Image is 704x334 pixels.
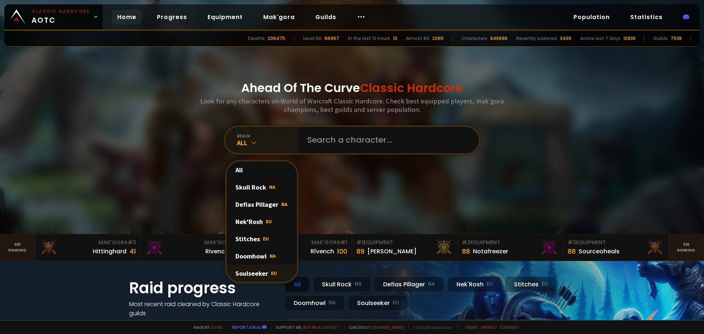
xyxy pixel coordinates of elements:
[268,35,285,42] div: 206475
[500,324,519,330] a: Consent
[671,35,682,42] div: 7538
[653,35,668,42] div: Guilds
[269,184,275,190] span: NA
[352,234,458,261] a: #1Equipment89[PERSON_NAME]
[251,239,347,246] div: Mak'Gora
[303,127,470,153] input: Search a character...
[211,324,222,330] a: a fan
[257,10,301,25] a: Mak'gora
[428,280,435,288] small: NA
[462,239,470,246] span: # 2
[311,247,334,256] div: Rîvench
[129,318,177,327] a: See all progress
[32,8,90,26] span: AOTC
[241,79,463,97] h1: Ahead Of The Curve
[406,35,429,42] div: Almost 60
[237,139,298,147] div: All
[232,324,261,330] a: Report a bug
[248,35,265,42] div: Deaths
[355,280,362,288] small: NA
[408,324,452,330] span: v. d752d5 - production
[393,299,399,307] small: EU
[568,239,664,246] div: Equipment
[340,239,347,246] span: # 1
[568,246,576,256] div: 88
[281,201,287,208] span: NA
[432,35,444,42] div: 2065
[447,276,502,292] div: Nek'Rosh
[263,235,269,242] span: EU
[579,247,620,256] div: Sourceoheals
[490,35,507,42] div: 846896
[202,10,249,25] a: Equipment
[458,234,563,261] a: #2Equipment88Notafreezer
[473,247,508,256] div: Notafreezer
[337,246,347,256] div: 100
[329,299,336,307] small: NA
[227,230,297,247] div: Stitches
[624,10,668,25] a: Statistics
[560,35,571,42] div: 3439
[348,35,390,42] div: In the last 12 hours
[285,295,345,311] div: Doomhowl
[237,133,298,139] div: realm
[563,234,669,261] a: #3Equipment88Sourceoheals
[465,324,478,330] a: Terms
[129,276,276,300] h1: Raid progress
[313,276,371,292] div: Skull Rock
[348,295,408,311] div: Soulseeker
[35,234,141,261] a: Mak'Gora#3Hittinghard41
[505,276,557,292] div: Stitches
[542,280,548,288] small: EU
[93,247,126,256] div: Hittinghard
[481,324,497,330] a: Privacy
[227,213,297,230] div: Nek'Rosh
[151,10,193,25] a: Progress
[227,179,297,196] div: Skull Rock
[285,276,310,292] div: All
[271,270,277,276] span: EU
[141,234,246,261] a: Mak'Gora#2Rivench100
[393,35,397,42] div: 13
[344,324,404,330] span: Checkout
[356,239,453,246] div: Equipment
[129,246,136,256] div: 41
[462,246,470,256] div: 88
[360,80,463,96] span: Classic Hardcore
[669,234,704,261] a: Seeranking
[128,239,136,246] span: # 3
[246,234,352,261] a: Mak'Gora#1Rîvench100
[462,35,487,42] div: Characters
[269,253,276,259] span: NA
[356,246,364,256] div: 89
[324,35,339,42] div: 66957
[487,280,493,288] small: EU
[32,8,90,15] small: Classic Hardcore
[111,10,142,25] a: Home
[568,239,576,246] span: # 3
[197,97,507,114] h3: Look for any characters on World of Warcraft Classic Hardcore. Check best equipped players, mak'g...
[227,161,297,179] div: All
[367,247,417,256] div: [PERSON_NAME]
[271,324,340,330] span: Support me,
[568,10,616,25] a: Population
[227,196,297,213] div: Defias Pillager
[303,35,322,42] div: Level 60
[189,324,222,330] span: Made by
[516,35,557,42] div: Recently scanned
[227,265,297,282] div: Soulseeker
[266,218,272,225] span: EU
[374,276,444,292] div: Defias Pillager
[40,239,136,246] div: Mak'Gora
[372,324,404,330] a: [DOMAIN_NAME]
[129,300,276,318] h4: Most recent raid cleaned by Classic Hardcore guilds
[145,239,242,246] div: Mak'Gora
[4,4,103,29] a: Classic HardcoreAOTC
[205,247,228,256] div: Rivench
[580,35,620,42] div: Active last 7 days
[462,239,558,246] div: Equipment
[356,239,363,246] span: # 1
[623,35,635,42] div: 10838
[227,247,297,265] div: Doomhowl
[303,324,340,330] a: Buy me a coffee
